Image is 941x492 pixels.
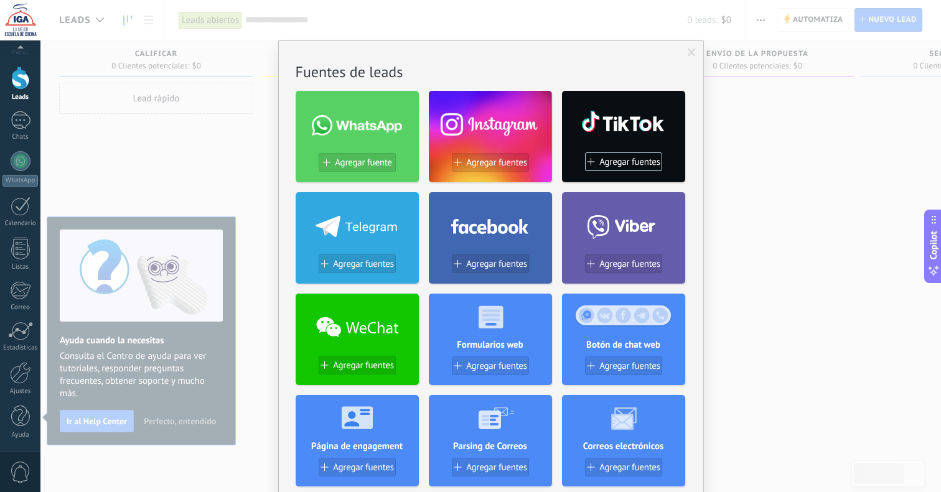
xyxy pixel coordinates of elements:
[599,157,660,167] span: Agregar fuentes
[429,339,552,351] h4: Formularios web
[333,360,394,371] span: Agregar fuentes
[599,361,660,371] span: Agregar fuentes
[2,431,39,439] div: Ayuda
[452,254,529,273] button: Agregar fuentes
[466,259,527,269] span: Agregar fuentes
[2,344,39,352] div: Estadísticas
[599,259,660,269] span: Agregar fuentes
[585,458,662,476] button: Agregar fuentes
[562,440,685,452] h4: Correos electrónicos
[585,152,662,171] button: Agregar fuentes
[333,462,394,473] span: Agregar fuentes
[319,458,396,476] button: Agregar fuentes
[333,259,394,269] span: Agregar fuentes
[319,153,396,172] button: Agregar fuente
[335,157,391,168] span: Agregar fuente
[2,388,39,396] div: Ajustes
[296,62,686,81] h2: Fuentes de leads
[466,157,527,168] span: Agregar fuentes
[429,440,552,452] h4: Parsing de Correos
[927,231,940,259] span: Copilot
[452,356,529,375] button: Agregar fuentes
[2,133,39,141] div: Chats
[319,254,396,273] button: Agregar fuentes
[2,263,39,271] div: Listas
[585,254,662,273] button: Agregar fuentes
[452,153,529,172] button: Agregar fuentes
[599,462,660,473] span: Agregar fuentes
[452,458,529,476] button: Agregar fuentes
[466,361,527,371] span: Agregar fuentes
[319,356,396,374] button: Agregar fuentes
[466,462,527,473] span: Agregar fuentes
[585,356,662,375] button: Agregar fuentes
[2,220,39,228] div: Calendario
[2,93,39,101] div: Leads
[296,440,419,452] h4: Página de engagement
[562,339,685,351] h4: Botón de chat web
[2,304,39,312] div: Correo
[2,175,38,187] div: WhatsApp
